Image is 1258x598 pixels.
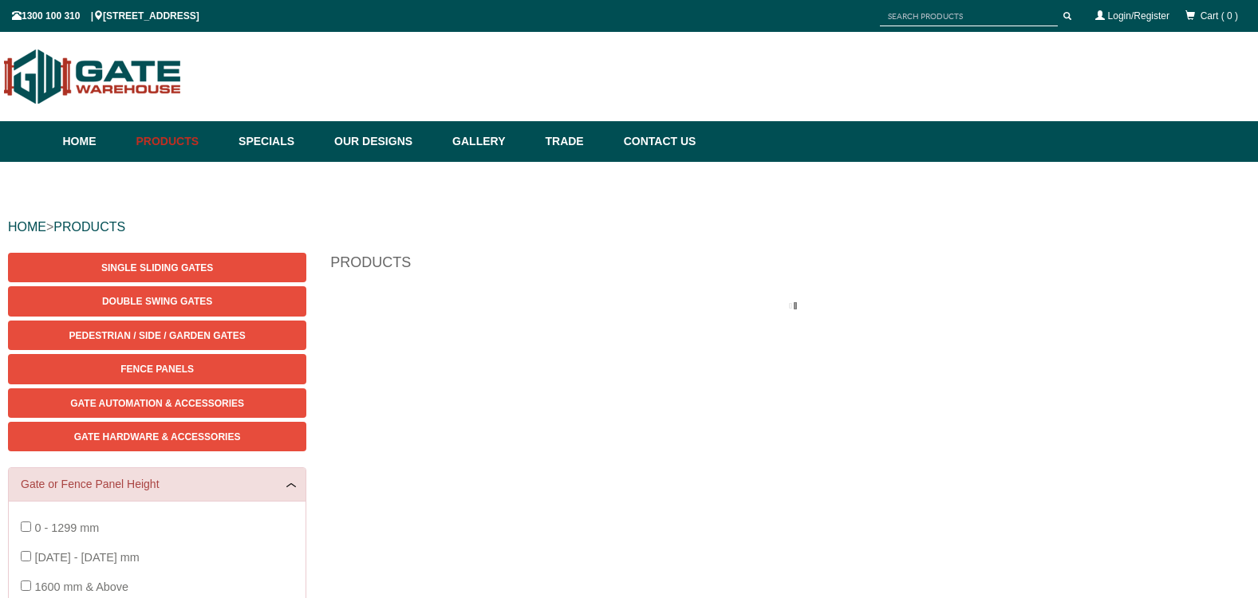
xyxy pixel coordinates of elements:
a: Contact Us [616,121,696,162]
h1: Products [330,253,1250,281]
span: Cart ( 0 ) [1201,10,1238,22]
a: Our Designs [326,121,444,162]
a: Login/Register [1108,10,1169,22]
span: [DATE] - [DATE] mm [34,551,139,564]
a: Double Swing Gates [8,286,306,316]
a: Trade [537,121,615,162]
span: 0 - 1299 mm [34,521,99,534]
a: Specials [231,121,326,162]
img: please_wait.gif [784,301,797,310]
span: Fence Panels [120,364,194,375]
a: HOME [8,220,46,234]
span: Pedestrian / Side / Garden Gates [69,330,246,341]
a: Pedestrian / Side / Garden Gates [8,321,306,350]
span: Gate Automation & Accessories [70,398,244,409]
span: Single Sliding Gates [101,262,213,273]
a: PRODUCTS [53,220,125,234]
a: Gate Automation & Accessories [8,388,306,418]
a: Fence Panels [8,354,306,384]
span: 1300 100 310 | [STREET_ADDRESS] [12,10,199,22]
a: Gate or Fence Panel Height [21,476,294,493]
a: Gallery [444,121,537,162]
div: > [8,202,1250,253]
a: Products [128,121,231,162]
span: 1600 mm & Above [34,580,128,593]
input: SEARCH PRODUCTS [880,6,1058,26]
a: Gate Hardware & Accessories [8,422,306,451]
a: Home [63,121,128,162]
a: Single Sliding Gates [8,253,306,282]
span: Gate Hardware & Accessories [74,431,241,443]
span: Double Swing Gates [102,296,212,307]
